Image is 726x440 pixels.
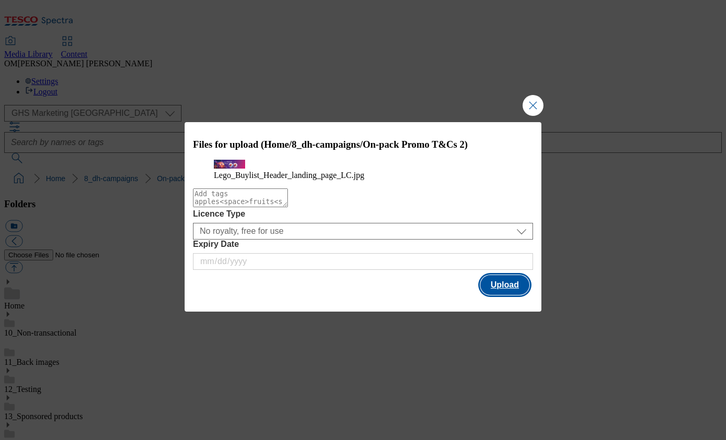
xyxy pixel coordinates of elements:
label: Licence Type [193,209,533,219]
button: Upload [480,275,529,295]
div: Modal [185,122,541,312]
h3: Files for upload (Home/8_dh-campaigns/On-pack Promo T&Cs 2) [193,139,533,150]
figcaption: Lego_Buylist_Header_landing_page_LC.jpg [214,171,512,180]
label: Expiry Date [193,240,533,249]
img: preview [214,160,245,169]
button: Close Modal [523,95,543,116]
